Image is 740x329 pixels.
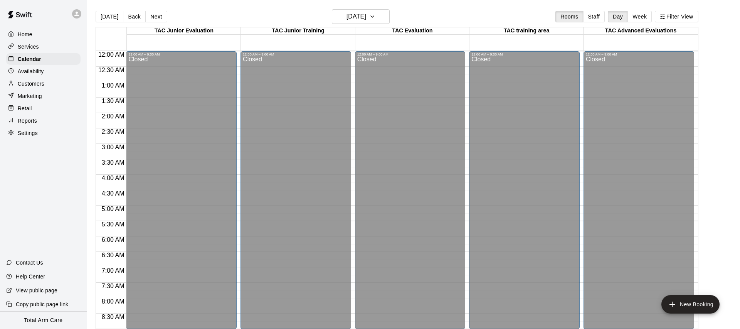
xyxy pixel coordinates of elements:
[346,11,366,22] h6: [DATE]
[6,90,81,102] a: Marketing
[6,53,81,65] a: Calendar
[243,52,349,56] div: 12:00 AM – 9:00 AM
[6,66,81,77] a: Availability
[18,129,38,137] p: Settings
[584,51,694,329] div: 12:00 AM – 9:00 AM: Closed
[100,82,126,89] span: 1:00 AM
[6,41,81,52] a: Services
[240,51,351,329] div: 12:00 AM – 9:00 AM: Closed
[332,9,390,24] button: [DATE]
[100,236,126,243] span: 6:00 AM
[584,27,698,35] div: TAC Advanced Evaluations
[127,27,241,35] div: TAC Junior Evaluation
[6,115,81,127] a: Reports
[586,52,692,56] div: 12:00 AM – 9:00 AM
[655,11,698,22] button: Filter View
[100,267,126,274] span: 7:00 AM
[18,67,44,75] p: Availability
[100,98,126,104] span: 1:30 AM
[100,314,126,320] span: 8:30 AM
[471,52,577,56] div: 12:00 AM – 9:00 AM
[100,159,126,166] span: 3:30 AM
[123,11,146,22] button: Back
[6,127,81,139] a: Settings
[355,27,469,35] div: TAC Evaluation
[128,52,234,56] div: 12:00 AM – 9:00 AM
[16,300,68,308] p: Copy public page link
[18,117,37,125] p: Reports
[18,55,41,63] p: Calendar
[355,51,466,329] div: 12:00 AM – 9:00 AM: Closed
[100,252,126,258] span: 6:30 AM
[241,27,355,35] div: TAC Junior Training
[100,298,126,305] span: 8:00 AM
[96,67,126,73] span: 12:30 AM
[16,259,43,267] p: Contact Us
[126,51,237,329] div: 12:00 AM – 9:00 AM: Closed
[608,11,628,22] button: Day
[100,128,126,135] span: 2:30 AM
[96,11,123,22] button: [DATE]
[100,190,126,197] span: 4:30 AM
[100,206,126,212] span: 5:00 AM
[145,11,167,22] button: Next
[16,287,57,294] p: View public page
[6,103,81,114] a: Retail
[100,283,126,289] span: 7:30 AM
[583,11,605,22] button: Staff
[469,51,580,329] div: 12:00 AM – 9:00 AM: Closed
[18,30,32,38] p: Home
[100,175,126,181] span: 4:00 AM
[555,11,583,22] button: Rooms
[357,52,463,56] div: 12:00 AM – 9:00 AM
[18,80,44,88] p: Customers
[6,29,81,40] a: Home
[18,105,32,112] p: Retail
[661,295,720,314] button: add
[469,27,584,35] div: TAC training area
[100,113,126,120] span: 2:00 AM
[18,92,42,100] p: Marketing
[18,43,39,51] p: Services
[627,11,652,22] button: Week
[6,78,81,89] a: Customers
[96,51,126,58] span: 12:00 AM
[100,144,126,150] span: 3:00 AM
[100,221,126,228] span: 5:30 AM
[16,273,45,280] p: Help Center
[24,316,62,324] p: Total Arm Care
